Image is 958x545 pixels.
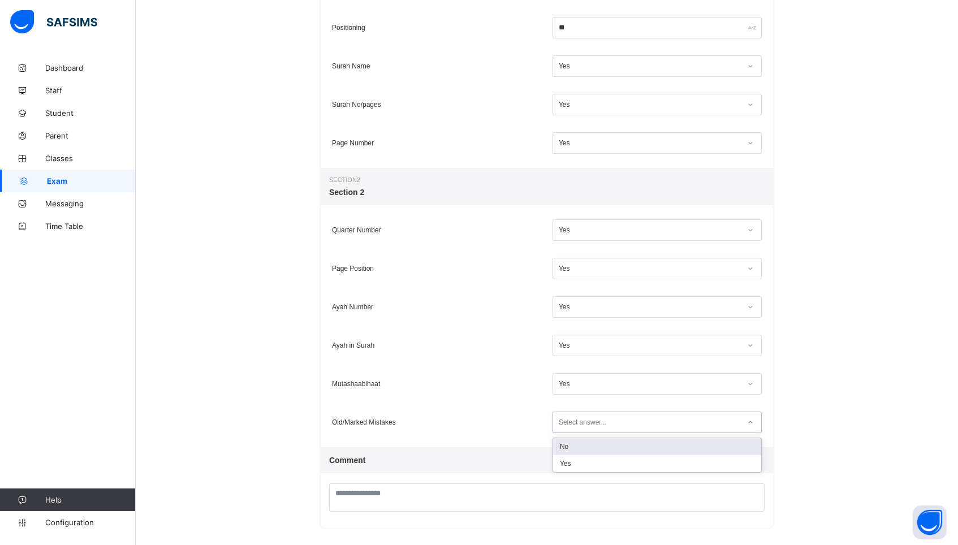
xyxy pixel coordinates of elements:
span: Time Table [45,222,136,231]
span: Dashboard [45,63,136,72]
span: Section 2 [329,176,765,183]
div: Yes [559,341,741,349]
span: Exam [47,176,136,185]
div: Yes [559,62,741,70]
span: Ayah in Surah [332,341,374,349]
div: Yes [559,380,741,388]
div: Yes [553,455,761,472]
span: Surah No/pages [332,101,381,109]
span: Configuration [45,518,135,527]
span: Help [45,495,135,504]
span: Mutashaabihaat [332,380,380,388]
div: No [553,438,761,455]
button: Open asap [913,505,947,539]
span: Quarter Number [332,226,381,234]
span: Messaging [45,199,136,208]
span: Classes [45,154,136,163]
span: Old/Marked Mistakes [332,418,396,426]
span: Staff [45,86,136,95]
div: Yes [559,139,741,147]
img: safsims [10,10,97,34]
div: Select answer... [559,412,607,433]
span: Section 2 [329,188,765,197]
span: Positioning [332,24,365,32]
div: Yes [559,265,741,272]
span: Comment [329,456,765,465]
span: Ayah Number [332,303,373,311]
span: Page Position [332,265,374,272]
span: Page Number [332,139,374,147]
span: Surah Name [332,62,370,70]
div: Yes [559,101,741,109]
div: Yes [559,226,741,234]
span: Parent [45,131,136,140]
span: Student [45,109,136,118]
div: Yes [559,303,741,311]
